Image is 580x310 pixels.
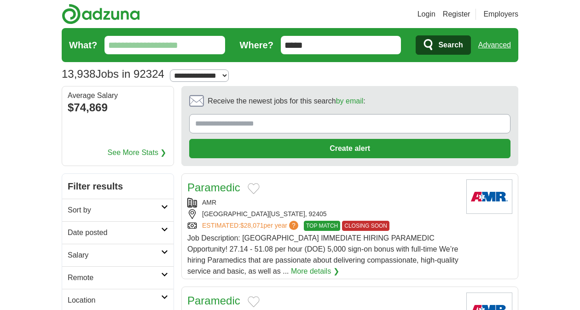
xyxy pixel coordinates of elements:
[187,234,458,275] span: Job Description: [GEOGRAPHIC_DATA] IMMEDIATE HIRING PARAMEDIC Opportunity! 27.14 - 51.08 per hour...
[438,36,463,54] span: Search
[62,174,174,199] h2: Filter results
[68,272,161,283] h2: Remote
[108,147,167,158] a: See More Stats ❯
[304,221,340,231] span: TOP MATCH
[342,221,389,231] span: CLOSING SOON
[478,36,511,54] a: Advanced
[187,181,240,194] a: Paramedic
[62,66,95,82] span: 13,938
[68,227,161,238] h2: Date posted
[416,35,470,55] button: Search
[443,9,470,20] a: Register
[68,250,161,261] h2: Salary
[208,96,365,107] span: Receive the newest jobs for this search :
[202,199,216,206] a: AMR
[62,266,174,289] a: Remote
[62,244,174,266] a: Salary
[62,199,174,221] a: Sort by
[240,38,273,52] label: Where?
[68,99,168,116] div: $74,869
[69,38,97,52] label: What?
[289,221,298,230] span: ?
[248,296,260,307] button: Add to favorite jobs
[291,266,339,277] a: More details ❯
[336,97,364,105] a: by email
[68,205,161,216] h2: Sort by
[68,92,168,99] div: Average Salary
[248,183,260,194] button: Add to favorite jobs
[466,179,512,214] img: AMR logo
[68,295,161,306] h2: Location
[189,139,510,158] button: Create alert
[62,4,140,24] img: Adzuna logo
[187,209,459,219] div: [GEOGRAPHIC_DATA][US_STATE], 92405
[62,221,174,244] a: Date posted
[187,294,240,307] a: Paramedic
[62,68,164,80] h1: Jobs in 92324
[240,222,264,229] span: $28,071
[202,221,300,231] a: ESTIMATED:$28,071per year?
[483,9,518,20] a: Employers
[418,9,435,20] a: Login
